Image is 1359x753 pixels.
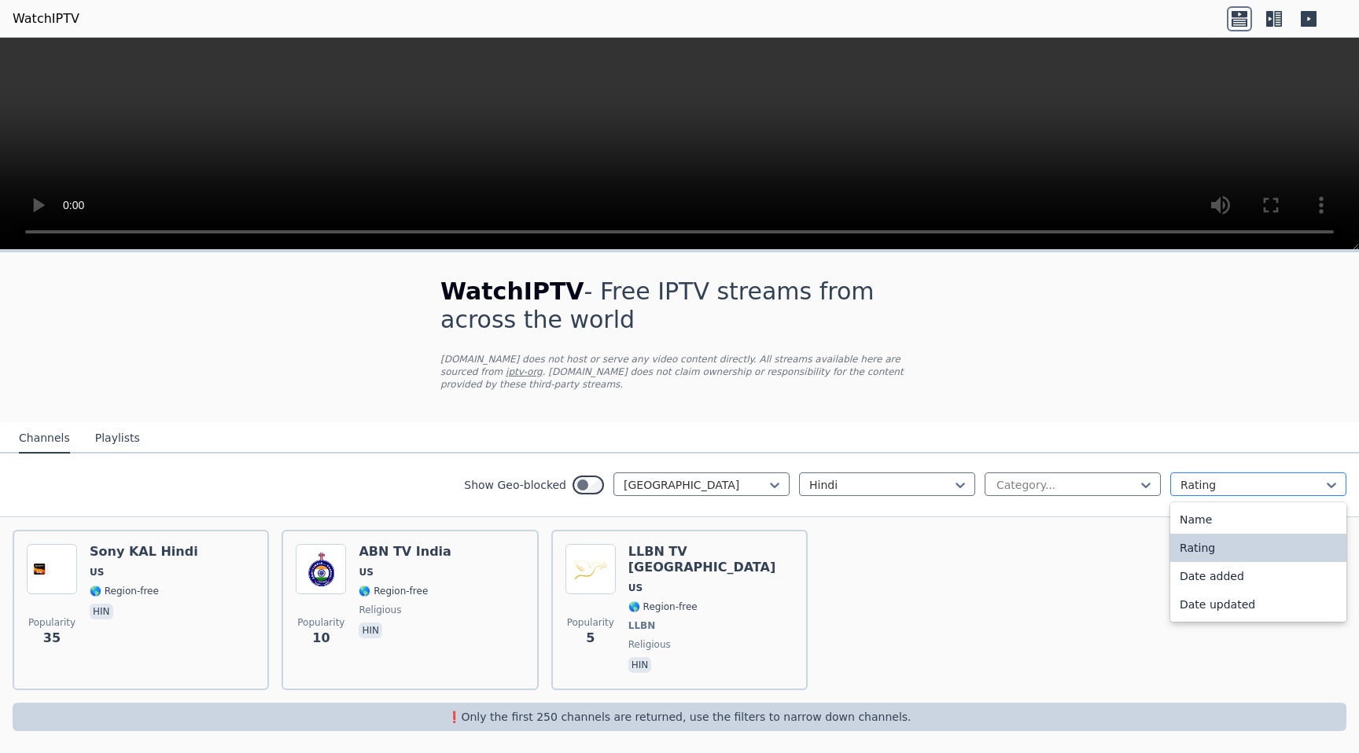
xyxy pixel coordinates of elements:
[359,566,373,579] span: US
[296,544,346,594] img: ABN TV India
[440,353,919,391] p: [DOMAIN_NAME] does not host or serve any video content directly. All streams available here are s...
[628,582,643,594] span: US
[297,616,344,629] span: Popularity
[359,604,401,616] span: religious
[90,585,159,597] span: 🌎 Region-free
[13,9,79,28] a: WatchIPTV
[628,619,655,632] span: LLBN
[90,544,198,560] h6: Sony KAL Hindi
[565,544,616,594] img: LLBN TV South Asia
[27,544,77,594] img: Sony KAL Hindi
[359,544,451,560] h6: ABN TV India
[567,616,614,629] span: Popularity
[586,629,595,648] span: 5
[1170,534,1346,562] div: Rating
[312,629,330,648] span: 10
[28,616,75,629] span: Popularity
[1170,590,1346,619] div: Date updated
[1170,562,1346,590] div: Date added
[440,277,584,305] span: WatchIPTV
[359,623,382,638] p: hin
[1170,505,1346,534] div: Name
[19,709,1340,725] p: ❗️Only the first 250 channels are returned, use the filters to narrow down channels.
[464,477,566,493] label: Show Geo-blocked
[506,366,543,377] a: iptv-org
[628,638,671,651] span: religious
[90,604,113,619] p: hin
[43,629,61,648] span: 35
[19,424,70,454] button: Channels
[440,277,919,334] h1: - Free IPTV streams from across the world
[90,566,104,579] span: US
[95,424,140,454] button: Playlists
[628,544,794,575] h6: LLBN TV [GEOGRAPHIC_DATA]
[628,601,698,613] span: 🌎 Region-free
[359,585,428,597] span: 🌎 Region-free
[628,657,652,673] p: hin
